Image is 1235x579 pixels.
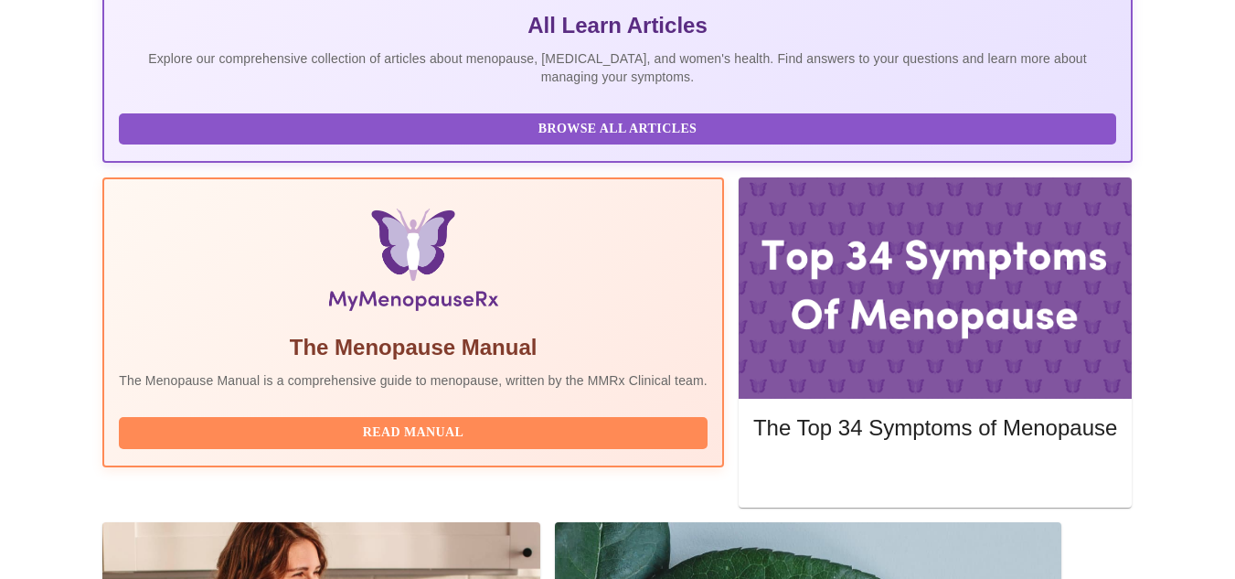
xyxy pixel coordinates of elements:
[212,209,613,318] img: Menopause Manual
[137,422,689,445] span: Read Manual
[119,371,708,390] p: The Menopause Manual is a comprehensive guide to menopause, written by the MMRx Clinical team.
[753,466,1122,482] a: Read More
[119,113,1116,145] button: Browse All Articles
[137,118,1098,141] span: Browse All Articles
[119,11,1116,40] h5: All Learn Articles
[119,120,1121,135] a: Browse All Articles
[753,460,1117,492] button: Read More
[119,417,708,449] button: Read Manual
[119,333,708,362] h5: The Menopause Manual
[772,465,1099,488] span: Read More
[119,49,1116,86] p: Explore our comprehensive collection of articles about menopause, [MEDICAL_DATA], and women's hea...
[753,413,1117,443] h5: The Top 34 Symptoms of Menopause
[119,424,712,439] a: Read Manual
